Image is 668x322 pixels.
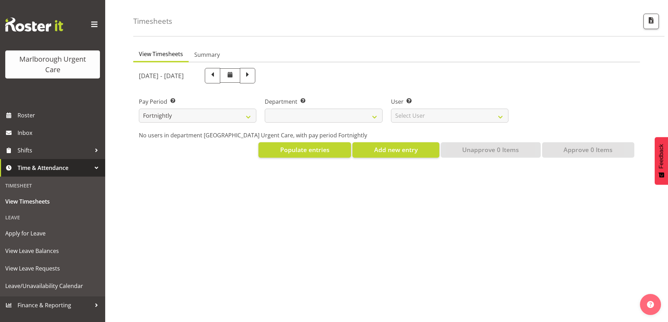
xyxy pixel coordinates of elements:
[391,97,508,106] label: User
[2,193,103,210] a: View Timesheets
[194,50,220,59] span: Summary
[5,281,100,291] span: Leave/Unavailability Calendar
[18,110,102,121] span: Roster
[374,145,418,154] span: Add new entry
[18,163,91,173] span: Time & Attendance
[133,17,172,25] h4: Timesheets
[658,144,664,169] span: Feedback
[5,246,100,256] span: View Leave Balances
[655,137,668,185] button: Feedback - Show survey
[2,210,103,225] div: Leave
[5,228,100,239] span: Apply for Leave
[265,97,382,106] label: Department
[258,142,351,158] button: Populate entries
[18,300,91,310] span: Finance & Reporting
[564,145,613,154] span: Approve 0 Items
[647,301,654,308] img: help-xxl-2.png
[18,128,102,138] span: Inbox
[441,142,541,158] button: Unapprove 0 Items
[139,72,184,80] h5: [DATE] - [DATE]
[5,18,63,32] img: Rosterit website logo
[542,142,634,158] button: Approve 0 Items
[2,225,103,242] a: Apply for Leave
[5,263,100,274] span: View Leave Requests
[139,97,256,106] label: Pay Period
[2,242,103,260] a: View Leave Balances
[12,54,93,75] div: Marlborough Urgent Care
[352,142,439,158] button: Add new entry
[139,50,183,58] span: View Timesheets
[5,196,100,207] span: View Timesheets
[280,145,330,154] span: Populate entries
[462,145,519,154] span: Unapprove 0 Items
[643,14,659,29] button: Export CSV
[18,145,91,156] span: Shifts
[139,131,634,139] p: No users in department [GEOGRAPHIC_DATA] Urgent Care, with pay period Fortnightly
[2,277,103,295] a: Leave/Unavailability Calendar
[2,260,103,277] a: View Leave Requests
[2,178,103,193] div: Timesheet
